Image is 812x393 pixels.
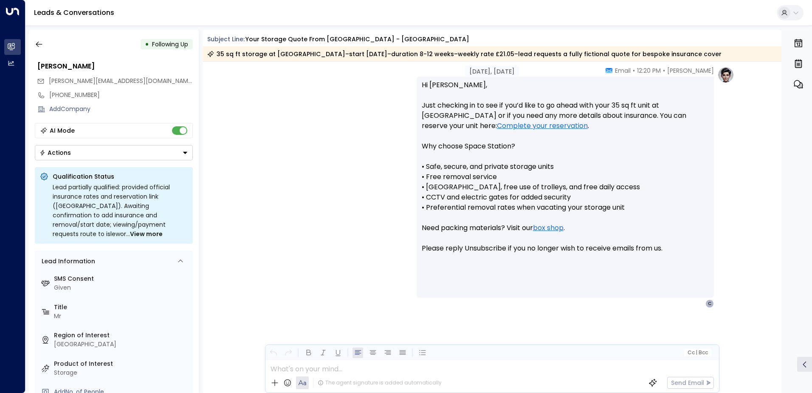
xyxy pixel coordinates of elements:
div: [GEOGRAPHIC_DATA] [54,340,189,349]
div: [PHONE_NUMBER] [49,91,193,100]
a: Leads & Conversations [34,8,114,17]
div: C [705,299,714,308]
div: AI Mode [50,126,75,135]
span: View more [130,229,163,239]
button: Redo [283,347,293,358]
div: Mr [54,312,189,321]
div: The agent signature is added automatically [318,379,442,387]
div: [PERSON_NAME] [37,61,193,71]
div: Button group with a nested menu [35,145,193,160]
a: Complete your reservation [497,121,588,131]
div: Lead partially qualified: provided official insurance rates and reservation link ([GEOGRAPHIC_DAT... [53,182,188,239]
span: Cc Bcc [687,350,708,356]
div: • [145,37,149,52]
p: Hi [PERSON_NAME], Just checking in to see if you’d like to go ahead with your 35 sq ft unit at [G... [422,80,709,264]
label: SMS Consent [54,274,189,283]
label: Product of Interest [54,359,189,368]
div: Your storage quote from [GEOGRAPHIC_DATA] - [GEOGRAPHIC_DATA] [245,35,469,44]
span: chrishealey@ndirect.co.uk [49,77,193,85]
label: Title [54,303,189,312]
div: Storage [54,368,189,377]
button: Undo [268,347,279,358]
div: Lead Information [39,257,95,266]
label: Region of Interest [54,331,189,340]
div: [DATE], [DATE] [465,66,519,77]
button: Cc|Bcc [684,349,711,357]
div: Actions [39,149,71,157]
span: [PERSON_NAME][EMAIL_ADDRESS][DOMAIN_NAME] [49,77,194,85]
div: 35 sq ft storage at [GEOGRAPHIC_DATA]–start [DATE]–duration 8-12 weeks–weekly rate £21.05–lead re... [207,50,722,58]
div: Given [54,283,189,292]
span: Following Up [152,40,188,48]
div: AddCompany [49,105,193,114]
span: | [696,350,697,356]
a: box shop [533,223,564,233]
p: Qualification Status [53,172,188,181]
span: Subject Line: [207,35,245,43]
button: Actions [35,145,193,160]
img: profile-logo.png [717,66,734,83]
